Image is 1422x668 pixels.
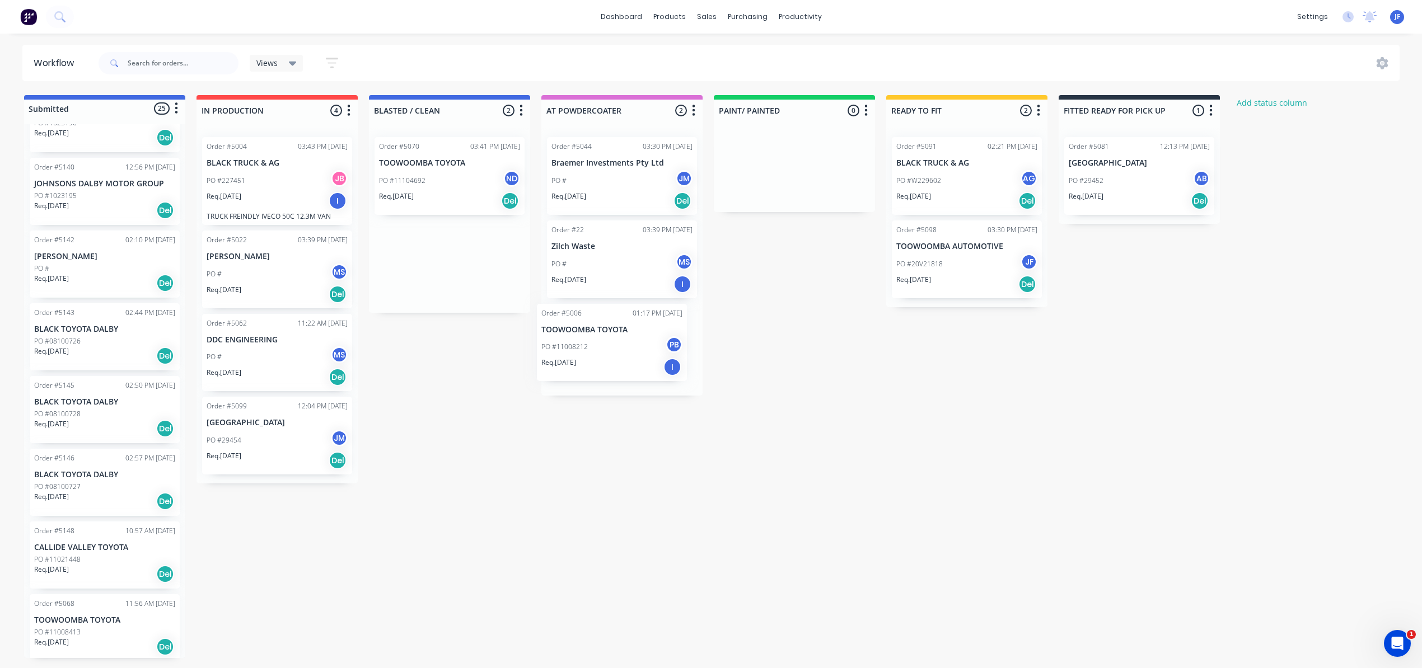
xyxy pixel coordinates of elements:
span: 0 [848,105,859,116]
span: 1 [1192,105,1204,116]
span: 1 [1407,630,1416,639]
iframe: Intercom live chat [1384,630,1411,657]
div: settings [1292,8,1334,25]
input: Enter column name… [374,105,484,116]
a: dashboard [595,8,648,25]
span: JF [1395,12,1400,22]
div: products [648,8,691,25]
span: Views [256,57,278,69]
span: 2 [503,105,514,116]
input: Enter column name… [1064,105,1174,116]
span: 2 [1020,105,1032,116]
input: Enter column name… [719,105,829,116]
input: Enter column name… [546,105,657,116]
div: purchasing [722,8,773,25]
span: 2 [675,105,687,116]
span: 25 [154,102,170,114]
input: Search for orders... [128,52,238,74]
div: Submitted [26,103,69,115]
div: productivity [773,8,827,25]
div: sales [691,8,722,25]
span: 4 [330,105,342,116]
img: Factory [20,8,37,25]
input: Enter column name… [202,105,312,116]
button: Add status column [1231,95,1313,110]
input: Enter column name… [891,105,1002,116]
div: Workflow [34,57,79,70]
